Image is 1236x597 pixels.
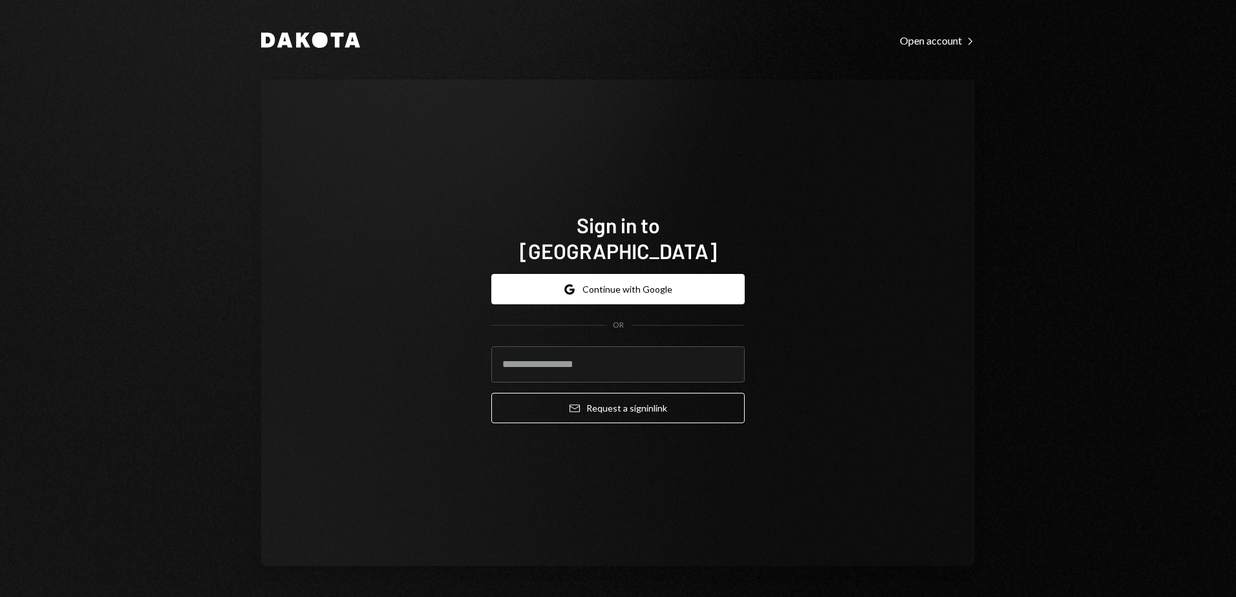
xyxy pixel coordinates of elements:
[900,33,975,47] a: Open account
[613,320,624,331] div: OR
[491,393,745,423] button: Request a signinlink
[900,34,975,47] div: Open account
[491,274,745,304] button: Continue with Google
[491,212,745,264] h1: Sign in to [GEOGRAPHIC_DATA]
